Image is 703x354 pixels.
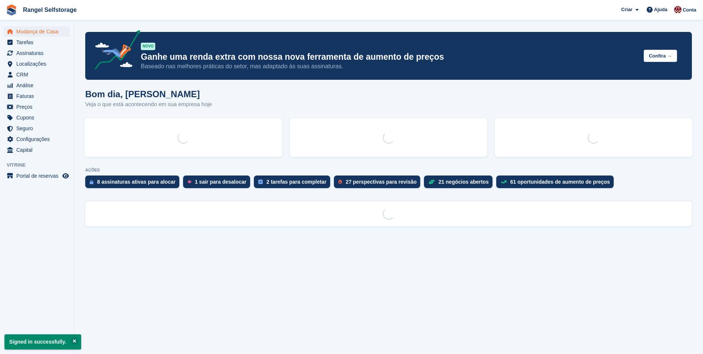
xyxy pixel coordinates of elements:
a: Rangel Selfstorage [20,4,80,16]
span: Faturas [16,91,61,101]
a: menu [4,102,70,112]
p: Veja o que está acontecendo em sua empresa hoje [85,100,212,109]
img: active_subscription_to_allocate_icon-d502201f5373d7db506a760aba3b589e785aa758c864c3986d89f69b8ff3... [90,180,93,184]
span: Ajuda [654,6,667,13]
button: Confira → [644,50,677,62]
img: prospect-51fa495bee0391a8d652442698ab0144808aea92771e9ea1ae160a38d050c398.svg [338,180,342,184]
a: Loja de pré-visualização [61,171,70,180]
a: menu [4,134,70,144]
div: 27 perspectivas para revisão [346,179,417,185]
a: menu [4,37,70,47]
a: menu [4,48,70,58]
span: Seguro [16,123,61,134]
span: Portal de reservas [16,171,61,181]
a: 61 oportunidades de aumento de preços [496,176,617,192]
img: Diana Moreira [674,6,682,13]
span: Localizações [16,59,61,69]
span: Assinaturas [16,48,61,58]
div: 2 tarefas para completar [266,179,326,185]
p: Ganhe uma renda extra com nossa nova ferramenta de aumento de preços [141,52,638,62]
span: Mudança de Casa [16,26,61,37]
img: task-75834270c22a3079a89374b754ae025e5fb1db73e45f91037f5363f120a921f8.svg [258,180,263,184]
span: Capital [16,145,61,155]
div: NOVO [141,43,155,50]
a: menu [4,171,70,181]
img: deal-1b604bf984904fb50ccaf53a9ad4b4a5d6e5aea283cecdc64d6e3604feb123c2.svg [428,179,435,184]
span: Vitrine [7,161,74,169]
div: 1 sair para desalocar [195,179,246,185]
a: menu [4,91,70,101]
img: price-adjustments-announcement-icon-8257ccfd72463d97f412b2fc003d46551f7dbcb40ab6d574587a9cd5c0d94... [89,30,140,72]
a: menu [4,145,70,155]
span: Preços [16,102,61,112]
a: menu [4,112,70,123]
div: 21 negócios abertos [438,179,488,185]
a: 21 negócios abertos [424,176,496,192]
a: 27 perspectivas para revisão [334,176,424,192]
a: 2 tarefas para completar [254,176,334,192]
img: stora-icon-8386f47178a22dfd0bd8f6a31ec36ba5ce8667c1dd55bd0f319d3a0aa187defe.svg [6,4,17,16]
span: Cupons [16,112,61,123]
span: CRM [16,69,61,80]
p: AÇÕES [85,168,692,173]
a: menu [4,69,70,80]
img: price_increase_opportunities-93ffe204e8149a01c8c9dc8f82e8f89637d9d84a8eef4429ea346261dce0b2c0.svg [501,180,507,184]
span: Conta [683,6,696,14]
a: 8 assinaturas ativas para alocar [85,176,183,192]
a: 1 sair para desalocar [183,176,254,192]
a: menu [4,123,70,134]
h1: Bom dia, [PERSON_NAME] [85,89,212,99]
a: menu [4,80,70,91]
span: Tarefas [16,37,61,47]
div: 8 assinaturas ativas para alocar [97,179,176,185]
span: Configurações [16,134,61,144]
span: Criar [621,6,632,13]
a: menu [4,59,70,69]
img: move_outs_to_deallocate_icon-f764333ba52eb49d3ac5e1228854f67142a1ed5810a6f6cc68b1a99e826820c5.svg [188,180,191,184]
a: menu [4,26,70,37]
div: 61 oportunidades de aumento de preços [510,179,610,185]
p: Signed in successfully. [4,334,81,350]
p: Baseado nas melhores práticas do setor, mas adaptado às suas assinaturas. [141,62,638,71]
span: Análise [16,80,61,91]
